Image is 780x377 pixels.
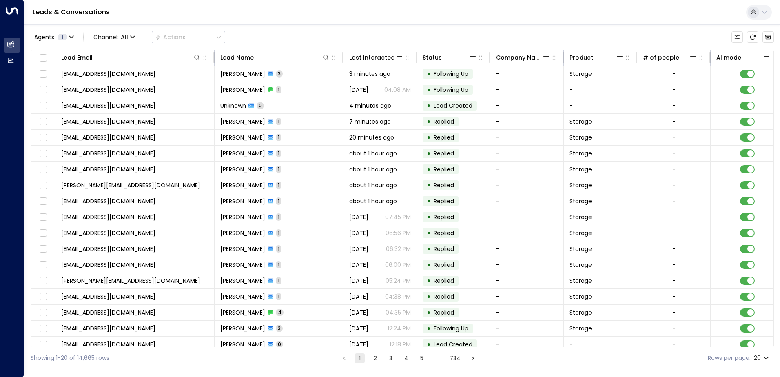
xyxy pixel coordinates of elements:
span: Replied [434,277,454,285]
span: robmalloch.62@gmail.com [61,70,155,78]
span: paul_ansell1964@hotmail.com [61,213,155,221]
div: • [427,162,431,176]
span: about 1 hour ago [349,181,397,189]
span: Kevin Smith [220,261,265,269]
span: Toggle select all [38,53,48,63]
span: Oct 03, 2025 [349,86,368,94]
td: - [490,82,564,98]
span: Vanessa John [220,181,265,189]
span: Toggle select row [38,260,48,270]
span: 1 [276,118,281,125]
div: • [427,99,431,113]
td: - [490,98,564,113]
div: Lead Name [220,53,330,62]
span: Hanan Azad [220,293,265,301]
div: AI mode [716,53,741,62]
td: - [490,273,564,288]
span: Replied [434,197,454,205]
div: - [672,340,676,348]
span: Toggle select row [38,324,48,334]
span: Toggle select row [38,101,48,111]
span: Storage [569,181,592,189]
span: Toggle select row [38,276,48,286]
span: 4 minutes ago [349,102,391,110]
div: Last Interacted [349,53,403,62]
button: Go to page 4 [401,353,411,363]
span: Unknown [220,102,246,110]
span: Hassan Habib [220,118,265,126]
div: - [672,197,676,205]
div: Button group with a nested menu [152,31,225,43]
span: Storage [569,293,592,301]
div: Actions [155,33,186,41]
div: - [672,118,676,126]
p: 04:35 PM [386,308,411,317]
span: Robert Malloch [220,70,265,78]
button: Archived Leads [762,31,774,43]
span: Lead Created [434,102,472,110]
td: - [490,66,564,82]
span: ianwells775@gmail.com [61,197,155,205]
span: 0 [257,102,264,109]
p: 06:00 PM [385,261,411,269]
div: Product [569,53,624,62]
button: Actions [152,31,225,43]
span: 1 [276,277,281,284]
span: Storage [569,324,592,333]
button: page 1 [355,353,365,363]
span: Replied [434,118,454,126]
span: Replied [434,261,454,269]
span: Storage [569,133,592,142]
div: • [427,226,431,240]
td: - [490,130,564,145]
div: Lead Email [61,53,201,62]
span: Yesterday [349,277,368,285]
button: Agents1 [31,31,77,43]
span: 1 [276,261,281,268]
span: Yesterday [349,308,368,317]
span: swickum20@yahoo.com [61,102,155,110]
span: Storage [569,70,592,78]
span: hassan_910@hotmail.com [61,118,155,126]
span: Lead Created [434,340,472,348]
span: Toggle select row [38,85,48,95]
div: - [672,86,676,94]
div: - [672,308,676,317]
span: Storage [569,261,592,269]
span: Toggle select row [38,228,48,238]
td: - [564,82,637,98]
span: Toggle select row [38,292,48,302]
span: Yesterday [349,261,368,269]
div: - [672,245,676,253]
div: • [427,242,431,256]
span: about 1 hour ago [349,149,397,157]
span: Following Up [434,70,468,78]
span: Toggle select row [38,117,48,127]
span: Toggle select row [38,164,48,175]
span: Yesterday [349,213,368,221]
span: Replied [434,229,454,237]
span: Storage [569,277,592,285]
div: - [672,277,676,285]
div: - [672,70,676,78]
div: Last Interacted [349,53,395,62]
span: 7 minutes ago [349,118,391,126]
td: - [490,209,564,225]
span: 1 [276,182,281,188]
div: • [427,337,431,351]
div: - [672,324,676,333]
span: Yesterday [349,229,368,237]
span: Storage [569,197,592,205]
div: Product [569,53,593,62]
span: Toggle select row [38,69,48,79]
div: Status [423,53,442,62]
div: - [672,102,676,110]
div: - [672,229,676,237]
td: - [490,257,564,273]
button: Customize [731,31,743,43]
p: 05:24 PM [386,277,411,285]
div: - [672,213,676,221]
span: 20 minutes ago [349,133,394,142]
span: hanan786boss@gmail.com [61,293,155,301]
span: jonboutinot@googlemail.com [61,133,155,142]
